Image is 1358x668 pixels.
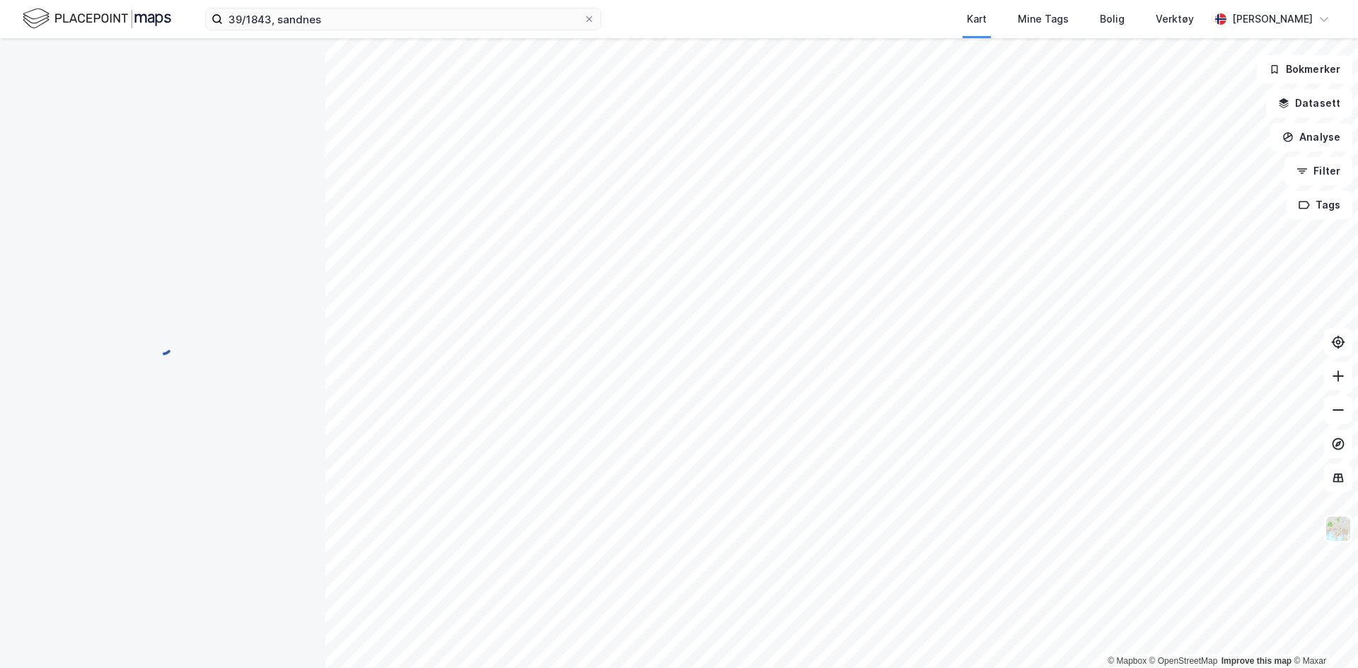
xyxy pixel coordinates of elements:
div: Kontrollprogram for chat [1287,600,1358,668]
button: Bokmerker [1257,55,1352,83]
div: Mine Tags [1018,11,1069,28]
iframe: Chat Widget [1287,600,1358,668]
button: Tags [1287,191,1352,219]
button: Datasett [1266,89,1352,117]
a: OpenStreetMap [1149,656,1218,666]
a: Mapbox [1108,656,1147,666]
div: Verktøy [1156,11,1194,28]
button: Filter [1284,157,1352,185]
img: logo.f888ab2527a4732fd821a326f86c7f29.svg [23,6,171,31]
img: spinner.a6d8c91a73a9ac5275cf975e30b51cfb.svg [151,334,174,356]
button: Analyse [1270,123,1352,151]
div: Bolig [1100,11,1125,28]
input: Søk på adresse, matrikkel, gårdeiere, leietakere eller personer [223,8,584,30]
div: [PERSON_NAME] [1232,11,1313,28]
img: Z [1325,515,1352,542]
a: Improve this map [1221,656,1292,666]
div: Kart [967,11,987,28]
